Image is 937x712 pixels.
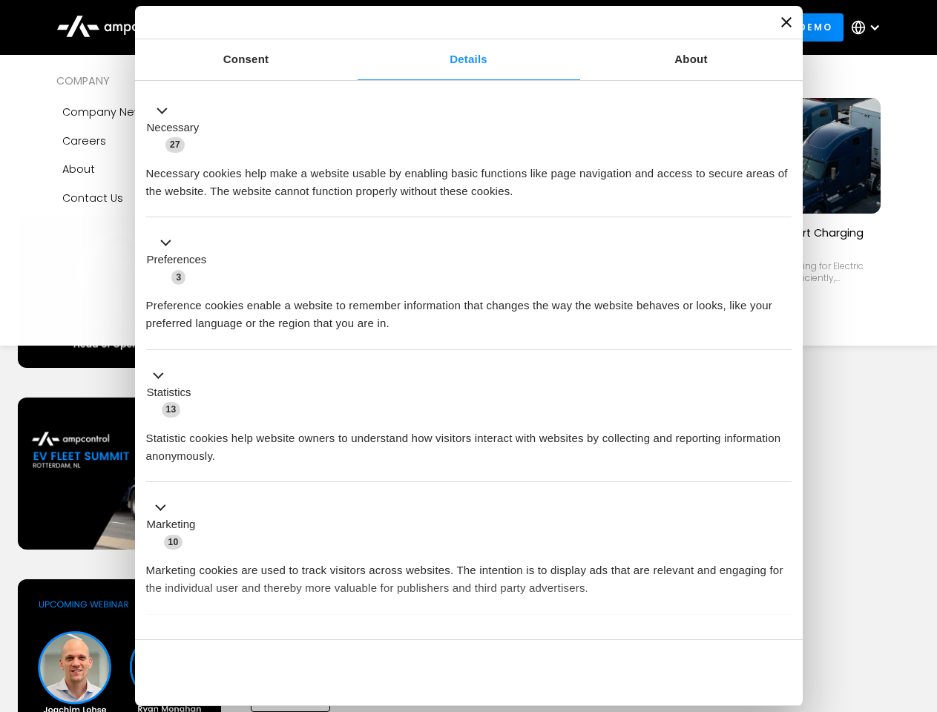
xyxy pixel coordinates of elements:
label: Preferences [147,251,207,268]
div: Necessary cookies help make a website usable by enabling basic functions like page navigation and... [146,154,792,200]
div: Preference cookies enable a website to remember information that changes the way the website beha... [146,286,792,332]
span: 10 [164,535,183,550]
a: Consent [135,39,358,80]
button: Preferences (3) [146,234,216,286]
div: COMPANY [56,73,240,89]
span: 27 [165,137,185,152]
a: Company news [56,98,240,126]
span: 3 [171,270,185,285]
button: Statistics (13) [146,366,200,418]
a: About [580,39,803,80]
button: Necessary (27) [146,102,208,154]
div: About [62,161,95,177]
label: Marketing [147,516,196,533]
label: Statistics [147,384,191,401]
button: Unclassified (2) [146,631,268,650]
button: Okay [578,651,791,694]
div: Contact Us [62,190,123,206]
a: Details [358,39,580,80]
label: Necessary [147,119,200,136]
button: Close banner [781,17,792,27]
div: Company news [62,104,149,120]
span: 2 [245,633,259,648]
a: Careers [56,127,240,155]
span: 13 [162,402,181,417]
button: Marketing (10) [146,499,205,551]
div: Careers [62,133,106,149]
div: Marketing cookies are used to track visitors across websites. The intention is to display ads tha... [146,550,792,597]
a: About [56,155,240,183]
div: Statistic cookies help website owners to understand how visitors interact with websites by collec... [146,418,792,465]
a: Contact Us [56,184,240,212]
